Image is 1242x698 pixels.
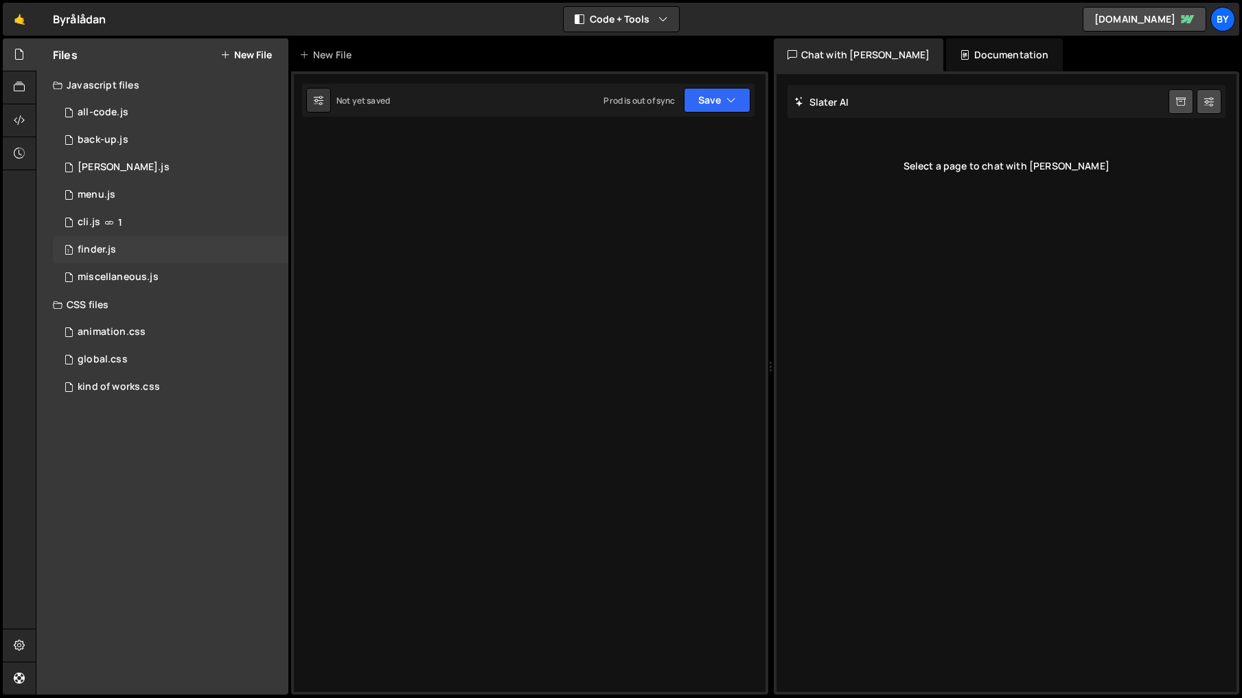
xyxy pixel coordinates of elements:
div: animation.css [78,326,146,338]
a: By [1210,7,1235,32]
button: Save [684,88,750,113]
div: global.css [78,353,128,366]
div: miscellaneous.js [78,271,159,283]
div: 10338/23371.js [53,209,288,236]
div: 10338/24192.css [53,346,288,373]
div: CSS files [36,291,288,318]
div: 10338/45238.js [53,181,288,209]
span: 1 [118,217,122,228]
div: 10338/45237.js [53,264,288,291]
div: Documentation [946,38,1062,71]
div: New File [299,48,357,62]
div: cli.js [78,216,100,229]
h2: Files [53,47,78,62]
div: all-code.js [78,106,128,119]
div: kind of works.css [78,381,160,393]
div: finder.js [78,244,116,256]
a: 🤙 [3,3,36,36]
div: 10338/24973.js [53,236,288,264]
div: 10338/45267.js [53,126,288,154]
div: Select a page to chat with [PERSON_NAME] [787,139,1226,194]
div: 10338/35579.js [53,99,288,126]
div: Javascript files [36,71,288,99]
a: [DOMAIN_NAME] [1083,7,1206,32]
div: 10338/45271.css [53,318,288,346]
h2: Slater AI [794,95,849,108]
button: New File [220,49,272,60]
button: Code + Tools [564,7,679,32]
div: Not yet saved [336,95,390,106]
div: 10338/45272.css [53,373,288,401]
div: Chat with [PERSON_NAME] [774,38,944,71]
div: Byrålådan [53,11,106,27]
div: 10338/45273.js [53,154,288,181]
div: Prod is out of sync [603,95,675,106]
span: 1 [65,246,73,257]
div: [PERSON_NAME].js [78,161,170,174]
div: back-up.js [78,134,128,146]
div: menu.js [78,189,115,201]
